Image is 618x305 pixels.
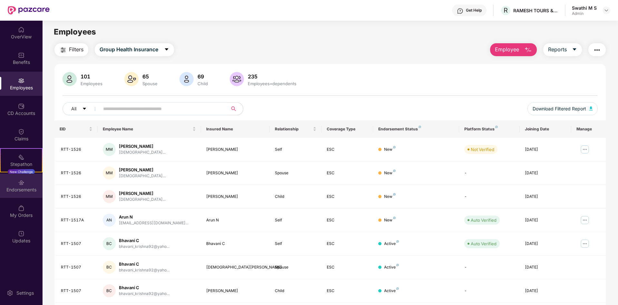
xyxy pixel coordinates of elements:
[322,120,373,138] th: Coverage Type
[98,120,201,138] th: Employee Name
[119,291,169,297] div: bhavani_krishna92@yaho...
[119,173,166,179] div: [DEMOGRAPHIC_DATA]...
[18,230,24,237] img: svg+xml;base64,PHN2ZyBpZD0iVXBkYXRlZCIgeG1sbnM9Imh0dHA6Ly93d3cudzMub3JnLzIwMDAvc3ZnIiB3aWR0aD0iMj...
[513,7,558,14] div: RAMESH TOURS & TRAVELS PRIVATE LIMITED
[103,127,191,132] span: Employee Name
[61,241,92,247] div: RTT-1507
[196,81,209,86] div: Child
[384,217,396,223] div: New
[327,147,368,153] div: ESC
[572,47,577,53] span: caret-down
[533,105,586,112] span: Download Filtered Report
[230,72,244,86] img: svg+xml;base64,PHN2ZyB4bWxucz0iaHR0cDovL3d3dy53My5vcmcvMjAwMC9zdmciIHhtbG5zOnhsaW5rPSJodHRwOi8vd3...
[604,8,609,13] img: svg+xml;base64,PHN2ZyBpZD0iRHJvcGRvd24tMzJ4MzIiIHhtbG5zPSJodHRwOi8vd3d3LnczLm9yZy8yMDAwL3N2ZyIgd2...
[141,81,159,86] div: Spouse
[525,288,566,294] div: [DATE]
[459,161,519,185] td: -
[103,261,116,274] div: BC
[246,81,298,86] div: Employees+dependents
[384,194,396,200] div: New
[525,170,566,176] div: [DATE]
[164,47,169,53] span: caret-down
[119,190,166,197] div: [PERSON_NAME]
[580,144,590,155] img: manageButton
[571,120,606,138] th: Manage
[466,8,482,13] div: Get Help
[69,46,83,54] span: Filters
[393,193,396,196] img: svg+xml;base64,PHN2ZyB4bWxucz0iaHR0cDovL3d3dy53My5vcmcvMjAwMC9zdmciIHdpZHRoPSI4IiBoZWlnaHQ9IjgiIH...
[54,27,96,36] span: Employees
[103,284,116,297] div: BC
[59,46,67,54] img: svg+xml;base64,PHN2ZyB4bWxucz0iaHR0cDovL3d3dy53My5vcmcvMjAwMC9zdmciIHdpZHRoPSIyNCIgaGVpZ2h0PSIyNC...
[103,143,116,156] div: MM
[275,241,316,247] div: Self
[504,6,508,14] span: R
[593,46,601,54] img: svg+xml;base64,PHN2ZyB4bWxucz0iaHR0cDovL3d3dy53My5vcmcvMjAwMC9zdmciIHdpZHRoPSIyNCIgaGVpZ2h0PSIyNC...
[119,238,169,244] div: Bhavani C
[471,217,497,223] div: Auto Verified
[18,205,24,211] img: svg+xml;base64,PHN2ZyBpZD0iTXlfT3JkZXJzIiBkYXRhLW5hbWU9Ik15IE9yZGVycyIgeG1sbnM9Imh0dHA6Ly93d3cudz...
[495,126,498,128] img: svg+xml;base64,PHN2ZyB4bWxucz0iaHR0cDovL3d3dy53My5vcmcvMjAwMC9zdmciIHdpZHRoPSI4IiBoZWlnaHQ9IjgiIH...
[327,288,368,294] div: ESC
[141,73,159,80] div: 65
[18,103,24,109] img: svg+xml;base64,PHN2ZyBpZD0iQ0RfQWNjb3VudHMiIGRhdGEtbmFtZT0iQ0QgQWNjb3VudHMiIHhtbG5zPSJodHRwOi8vd3...
[543,43,582,56] button: Reportscaret-down
[206,264,265,270] div: [DEMOGRAPHIC_DATA][PERSON_NAME]
[246,73,298,80] div: 235
[275,194,316,200] div: Child
[327,241,368,247] div: ESC
[119,167,166,173] div: [PERSON_NAME]
[79,73,104,80] div: 101
[60,127,88,132] span: EID
[71,105,76,112] span: All
[119,214,188,220] div: Arun N
[384,264,399,270] div: Active
[378,127,454,132] div: Endorsement Status
[459,279,519,303] td: -
[327,194,368,200] div: ESC
[227,102,243,115] button: search
[327,264,368,270] div: ESC
[589,107,593,110] img: svg+xml;base64,PHN2ZyB4bWxucz0iaHR0cDovL3d3dy53My5vcmcvMjAwMC9zdmciIHhtbG5zOnhsaW5rPSJodHRwOi8vd3...
[275,170,316,176] div: Spouse
[572,11,597,16] div: Admin
[275,147,316,153] div: Self
[18,154,24,160] img: svg+xml;base64,PHN2ZyB4bWxucz0iaHR0cDovL3d3dy53My5vcmcvMjAwMC9zdmciIHdpZHRoPSIyMSIgaGVpZ2h0PSIyMC...
[396,240,399,243] img: svg+xml;base64,PHN2ZyB4bWxucz0iaHR0cDovL3d3dy53My5vcmcvMjAwMC9zdmciIHdpZHRoPSI4IiBoZWlnaHQ9IjgiIH...
[206,194,265,200] div: [PERSON_NAME]
[119,267,169,273] div: bhavani_krishna92@yaho...
[459,256,519,279] td: -
[206,217,265,223] div: Arun N
[275,288,316,294] div: Child
[548,46,567,54] span: Reports
[206,288,265,294] div: [PERSON_NAME]
[206,241,265,247] div: Bhavani C
[8,169,35,174] div: New Challenge
[471,146,494,153] div: Not Verified
[196,73,209,80] div: 69
[525,217,566,223] div: [DATE]
[495,46,519,54] span: Employee
[61,147,92,153] div: RTT-1526
[119,244,169,250] div: bhavani_krishna92@yaho...
[206,147,265,153] div: [PERSON_NAME]
[393,217,396,219] img: svg+xml;base64,PHN2ZyB4bWxucz0iaHR0cDovL3d3dy53My5vcmcvMjAwMC9zdmciIHdpZHRoPSI4IiBoZWlnaHQ9IjgiIH...
[227,106,240,111] span: search
[18,77,24,84] img: svg+xml;base64,PHN2ZyBpZD0iRW1wbG95ZWVzIiB4bWxucz0iaHR0cDovL3d3dy53My5vcmcvMjAwMC9zdmciIHdpZHRoPS...
[201,120,270,138] th: Insured Name
[54,120,98,138] th: EID
[527,102,598,115] button: Download Filtered Report
[327,217,368,223] div: ESC
[103,167,116,179] div: MM
[63,72,77,86] img: svg+xml;base64,PHN2ZyB4bWxucz0iaHR0cDovL3d3dy53My5vcmcvMjAwMC9zdmciIHhtbG5zOnhsaW5rPSJodHRwOi8vd3...
[18,179,24,186] img: svg+xml;base64,PHN2ZyBpZD0iRW5kb3JzZW1lbnRzIiB4bWxucz0iaHR0cDovL3d3dy53My5vcmcvMjAwMC9zdmciIHdpZH...
[63,102,102,115] button: Allcaret-down
[79,81,104,86] div: Employees
[18,128,24,135] img: svg+xml;base64,PHN2ZyBpZD0iQ2xhaW0iIHhtbG5zPSJodHRwOi8vd3d3LnczLm9yZy8yMDAwL3N2ZyIgd2lkdGg9IjIwIi...
[520,120,571,138] th: Joining Date
[524,46,532,54] img: svg+xml;base64,PHN2ZyB4bWxucz0iaHR0cDovL3d3dy53My5vcmcvMjAwMC9zdmciIHhtbG5zOnhsaW5rPSJodHRwOi8vd3...
[119,197,166,203] div: [DEMOGRAPHIC_DATA]...
[393,169,396,172] img: svg+xml;base64,PHN2ZyB4bWxucz0iaHR0cDovL3d3dy53My5vcmcvMjAwMC9zdmciIHdpZHRoPSI4IiBoZWlnaHQ9IjgiIH...
[384,288,399,294] div: Active
[8,6,50,15] img: New Pazcare Logo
